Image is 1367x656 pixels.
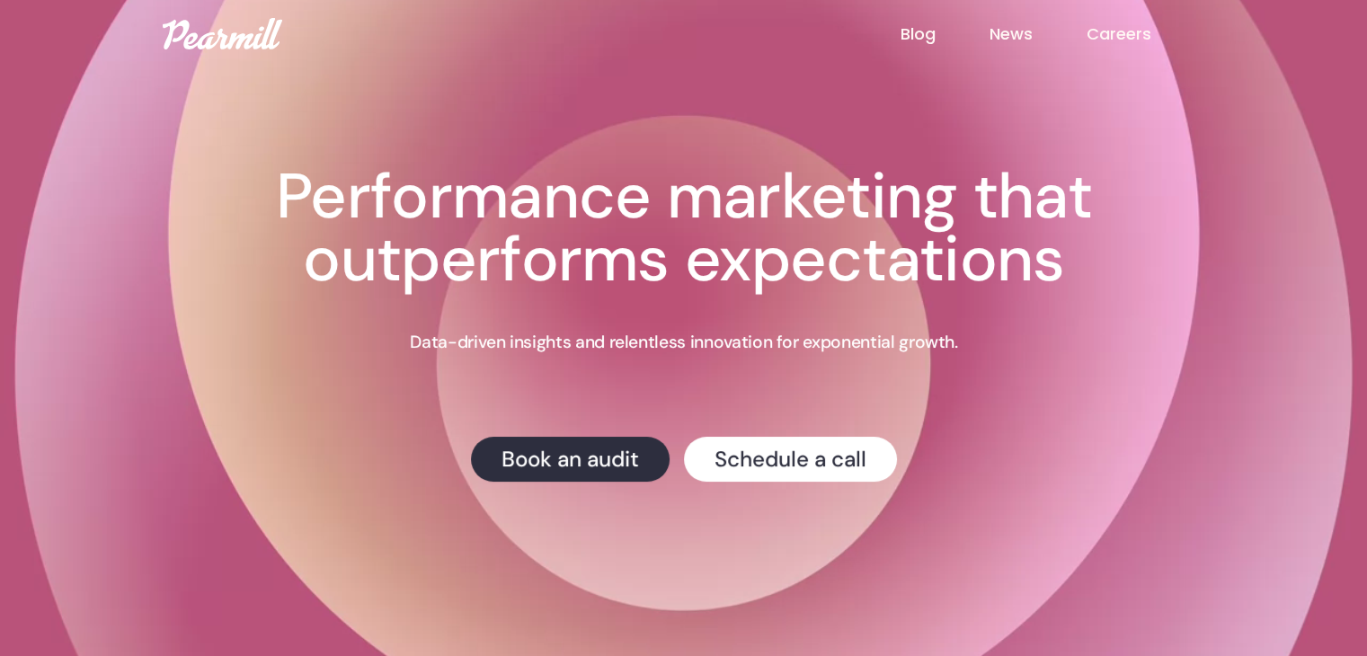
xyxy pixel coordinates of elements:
a: Book an audit [471,437,670,482]
img: Pearmill logo [163,18,282,49]
a: News [989,22,1086,46]
a: Schedule a call [684,437,897,482]
a: Careers [1086,22,1204,46]
p: Data-driven insights and relentless innovation for exponential growth. [410,331,957,354]
h1: Performance marketing that outperforms expectations [181,165,1187,291]
a: Blog [900,22,989,46]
